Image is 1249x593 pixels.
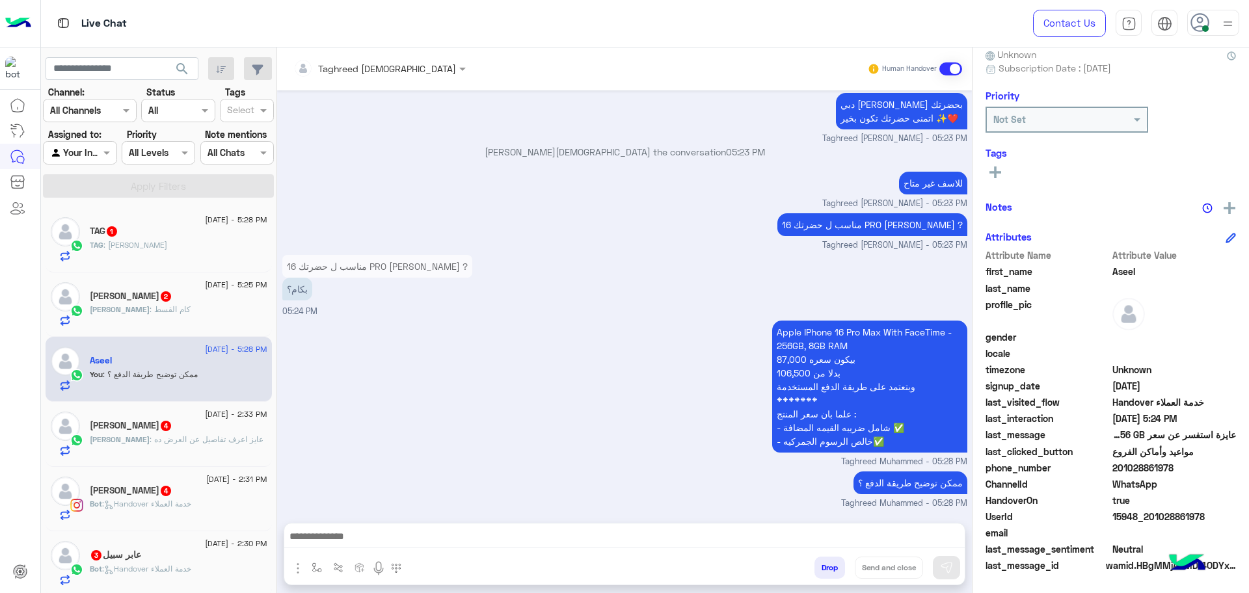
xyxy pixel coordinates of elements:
span: محمد سعد [103,240,167,250]
button: Drop [814,557,845,579]
span: [DATE] - 5:28 PM [205,214,267,226]
p: 13/8/2025, 5:28 PM [772,321,967,453]
img: defaultAdmin.png [51,477,80,506]
span: 05:23 PM [726,146,765,157]
h5: Mahmoud El-Gendy [90,420,172,431]
img: WhatsApp [70,563,83,576]
p: 13/8/2025, 5:24 PM [282,255,472,278]
span: ممكن توضيح طريقة الدفع ؟ [103,369,198,379]
a: tab [1116,10,1142,37]
h6: Notes [986,201,1012,213]
img: send attachment [290,560,306,576]
span: 1 [107,226,117,237]
span: [DATE] - 5:25 PM [205,279,267,291]
span: Attribute Name [986,248,1110,262]
span: wamid.HBgMMjAxMDI4ODYxOTc4FQIAEhgUM0EwQzg2Mjc5NkFBRDlCMzEwNTkA [1106,559,1236,572]
span: 201028861978 [1112,461,1237,475]
span: [PERSON_NAME] [90,434,150,444]
span: signup_date [986,379,1110,393]
p: 13/8/2025, 5:23 PM [836,93,967,129]
span: 2 [1112,477,1237,491]
span: 3 [91,550,101,560]
span: Handover خدمة العملاء [1112,395,1237,409]
span: last_clicked_button [986,445,1110,458]
span: Subscription Date : [DATE] [999,61,1111,75]
span: null [1112,347,1237,360]
span: [DATE] - 2:30 PM [205,538,267,549]
img: WhatsApp [70,239,83,252]
span: Taghreed [PERSON_NAME] - 05:23 PM [822,198,967,210]
span: search [174,61,190,77]
p: 13/8/2025, 5:23 PM [777,213,967,236]
img: send message [940,561,953,574]
span: كام القسط [150,304,191,314]
span: Taghreed Muhammed - 05:28 PM [841,497,967,510]
small: Human Handover [882,64,937,74]
span: last_message [986,428,1110,441]
span: 0 [1112,542,1237,556]
h5: عابر سبيل [90,549,141,560]
p: 13/8/2025, 5:23 PM [899,172,967,194]
img: defaultAdmin.png [51,347,80,376]
span: 2 [161,291,171,302]
span: [DATE] - 2:33 PM [205,408,267,420]
p: 13/8/2025, 5:24 PM [282,278,312,300]
p: Live Chat [81,15,127,33]
h5: TAG [90,226,118,237]
img: Instagram [70,499,83,512]
span: عايز اعرف تفاصيل عن العرض ده [150,434,263,444]
h5: Mohamed Anwar El Sisy [90,291,172,302]
span: [DATE] - 5:28 PM [205,343,267,355]
span: You [90,369,103,379]
h6: Tags [986,147,1236,159]
button: Send and close [855,557,923,579]
span: ChannelId [986,477,1110,491]
span: phone_number [986,461,1110,475]
button: create order [349,557,371,578]
span: last_visited_flow [986,395,1110,409]
button: Apply Filters [43,174,274,198]
span: UserId [986,510,1110,523]
label: Status [146,85,175,99]
h6: Attributes [986,231,1032,243]
span: email [986,526,1110,540]
span: Taghreed [PERSON_NAME] - 05:23 PM [822,133,967,145]
label: Priority [127,127,157,141]
span: : Handover خدمة العملاء [102,564,191,573]
span: Bot [90,564,102,573]
span: profile_pic [986,298,1110,328]
span: last_message_sentiment [986,542,1110,556]
span: TAG [90,240,103,250]
img: defaultAdmin.png [51,541,80,570]
h5: Gøm Ana [90,485,172,496]
span: مواعيد وأماكن الفروع [1112,445,1237,458]
label: Channel: [48,85,85,99]
span: locale [986,347,1110,360]
span: Taghreed Muhammed - 05:28 PM [841,456,967,468]
span: Bot [90,499,102,508]
img: select flow [312,562,322,573]
h5: Aseel [90,355,112,366]
img: Logo [5,10,31,37]
span: Unknown [986,47,1036,61]
span: عايزة استفسر عن سعر iPhone 15 pro max 256 GB [1112,428,1237,441]
label: Note mentions [205,127,267,141]
span: gender [986,330,1110,344]
span: last_message_id [986,559,1103,572]
img: defaultAdmin.png [51,282,80,311]
span: Unknown [1112,363,1237,376]
img: create order [355,562,365,573]
img: defaultAdmin.png [51,217,80,246]
span: last_name [986,282,1110,295]
img: defaultAdmin.png [51,412,80,441]
a: Contact Us [1033,10,1106,37]
span: 05:24 PM [282,306,317,316]
img: tab [55,15,72,31]
span: : Handover خدمة العملاء [102,499,191,508]
span: null [1112,526,1237,540]
span: 2025-08-13T11:34:10.593Z [1112,379,1237,393]
button: select flow [306,557,328,578]
span: first_name [986,265,1110,278]
div: Select [225,103,254,120]
button: Trigger scenario [328,557,349,578]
